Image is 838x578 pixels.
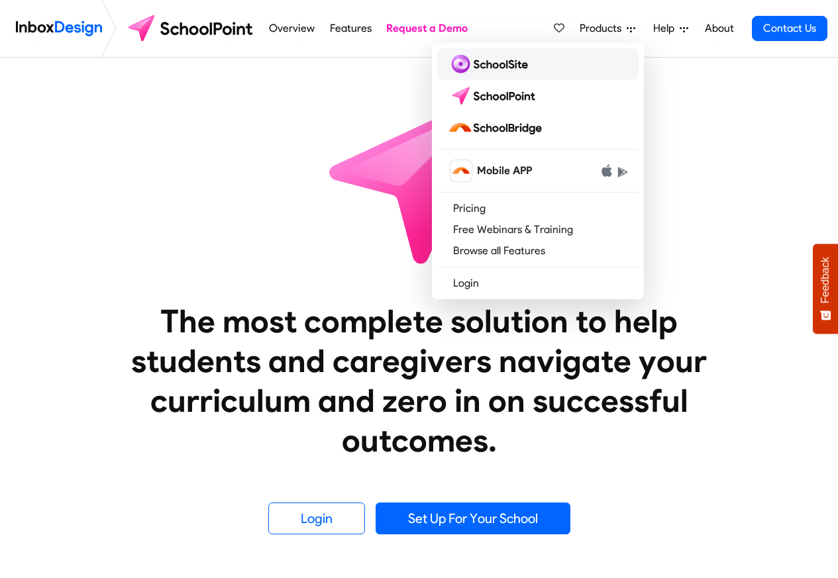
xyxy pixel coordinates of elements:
a: Contact Us [752,16,827,41]
span: Feedback [819,257,831,303]
img: schoolbridge icon [450,160,472,181]
a: Free Webinars & Training [437,219,639,240]
heading: The most complete solution to help students and caregivers navigate your curriculum and zero in o... [105,301,734,460]
a: Help [648,15,694,42]
a: Pricing [437,198,639,219]
span: Mobile APP [477,163,532,179]
a: Products [574,15,641,42]
div: Products [432,43,644,299]
a: Browse all Features [437,240,639,262]
img: schoolbridge logo [448,117,547,138]
a: schoolbridge icon Mobile APP [437,155,639,187]
a: Set Up For Your School [376,503,570,534]
a: Features [326,15,375,42]
a: Login [437,273,639,294]
span: Help [653,21,680,36]
button: Feedback - Show survey [813,244,838,334]
a: About [701,15,737,42]
a: Overview [266,15,319,42]
img: icon_schoolpoint.svg [300,58,539,296]
img: schoolpoint logo [448,85,541,107]
img: schoolpoint logo [122,13,262,44]
img: schoolsite logo [448,54,533,75]
span: Products [580,21,627,36]
a: Login [268,503,365,534]
a: Request a Demo [383,15,472,42]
